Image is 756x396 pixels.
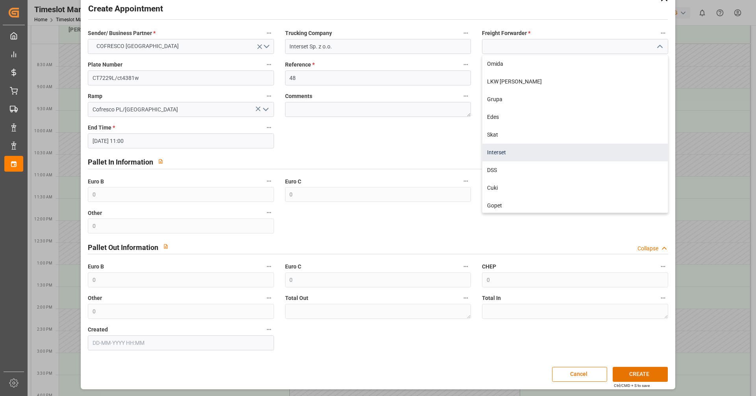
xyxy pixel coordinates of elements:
[482,179,667,197] div: Cuki
[88,157,153,167] h2: Pallet In Information
[259,104,271,116] button: open menu
[88,294,102,302] span: Other
[637,244,658,253] div: Collapse
[88,61,122,69] span: Plate Number
[482,197,667,215] div: Gopet
[482,108,667,126] div: Edes
[88,3,163,15] h2: Create Appointment
[482,294,501,302] span: Total In
[285,178,301,186] span: Euro C
[88,102,274,117] input: Type to search/select
[264,207,274,218] button: Other
[88,242,158,253] h2: Pallet Out Information
[264,176,274,186] button: Euro B
[88,326,108,334] span: Created
[285,61,315,69] span: Reference
[613,367,668,382] button: CREATE
[482,73,667,91] div: LKW [PERSON_NAME]
[285,263,301,271] span: Euro C
[461,91,471,101] button: Comments
[264,122,274,133] button: End Time *
[264,324,274,335] button: Created
[264,28,274,38] button: Sender/ Business Partner *
[88,124,115,132] span: End Time
[264,59,274,70] button: Plate Number
[482,161,667,179] div: DSS
[264,261,274,272] button: Euro B
[658,261,668,272] button: CHEP
[285,294,308,302] span: Total Out
[482,144,667,161] div: Interset
[552,367,607,382] button: Cancel
[264,293,274,303] button: Other
[482,55,667,73] div: Omida
[482,29,530,37] span: Freight Forwarder
[482,91,667,108] div: Grupa
[88,178,104,186] span: Euro B
[482,126,667,144] div: Skat
[88,335,274,350] input: DD-MM-YYYY HH:MM
[158,239,173,254] button: View description
[153,154,168,169] button: View description
[658,293,668,303] button: Total In
[461,59,471,70] button: Reference *
[461,261,471,272] button: Euro C
[88,133,274,148] input: DD-MM-YYYY HH:MM
[88,39,274,54] button: open menu
[461,176,471,186] button: Euro C
[461,28,471,38] button: Trucking Company
[88,263,104,271] span: Euro B
[88,92,102,100] span: Ramp
[285,29,332,37] span: Trucking Company
[93,42,183,50] span: COFRESCO [GEOGRAPHIC_DATA]
[653,41,665,53] button: close menu
[88,209,102,217] span: Other
[658,28,668,38] button: Freight Forwarder *
[482,263,496,271] span: CHEP
[88,29,156,37] span: Sender/ Business Partner
[461,293,471,303] button: Total Out
[264,91,274,101] button: Ramp
[614,383,650,389] div: Ctrl/CMD + S to save
[285,92,312,100] span: Comments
